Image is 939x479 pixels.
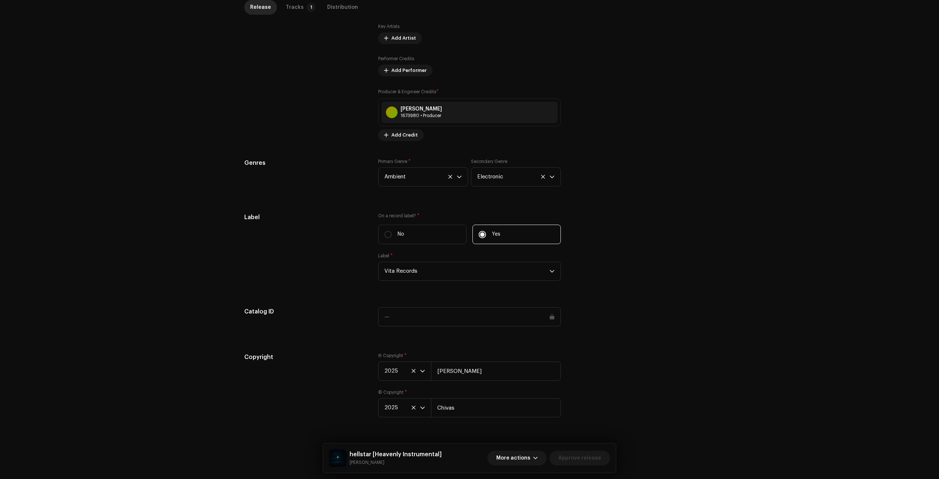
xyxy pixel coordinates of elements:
[384,168,457,186] span: Ambient
[496,451,530,465] span: More actions
[549,168,555,186] div: dropdown trigger
[329,449,347,467] img: effbcbc2-271e-4cad-a299-b4c4b5877cb0
[431,362,561,381] input: e.g. Label LLC
[471,159,507,164] label: Secondary Genre
[398,231,404,238] p: No
[378,32,422,44] button: Add Artist
[384,262,549,280] span: Vita Records
[384,399,420,417] span: 2025
[378,159,411,164] label: Primary Genre
[391,128,418,142] span: Add Credit
[549,262,555,280] div: dropdown trigger
[378,307,561,326] input: —
[378,389,407,395] label: © Copyright
[391,63,427,78] span: Add Performer
[457,168,462,186] div: dropdown trigger
[487,451,547,465] button: More actions
[378,56,414,62] label: Performer Credits
[420,362,425,380] div: dropdown trigger
[350,450,442,459] h5: hellstar [Heavenly Instrumental]
[558,451,601,465] span: Approve release
[492,231,500,238] p: Yes
[431,398,561,417] input: e.g. Publisher LLC
[384,362,420,380] span: 2025
[244,307,366,316] h5: Catalog ID
[549,451,610,465] button: Approve release
[378,253,393,259] label: Label
[244,159,366,167] h5: Genres
[401,113,442,119] div: Producer
[378,213,561,219] label: On a record label?
[391,31,416,46] span: Add Artist
[350,459,442,466] small: hellstar [Heavenly Instrumental]
[420,399,425,417] div: dropdown trigger
[244,213,366,222] h5: Label
[378,353,407,359] label: Ⓟ Copyright
[378,23,399,29] label: Key Artists
[244,353,366,362] h5: Copyright
[401,106,442,112] div: [PERSON_NAME]
[378,65,432,76] button: Add Performer
[378,129,424,141] button: Add Credit
[378,90,436,94] small: Producer & Engineer Credits
[477,168,549,186] span: Electronic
